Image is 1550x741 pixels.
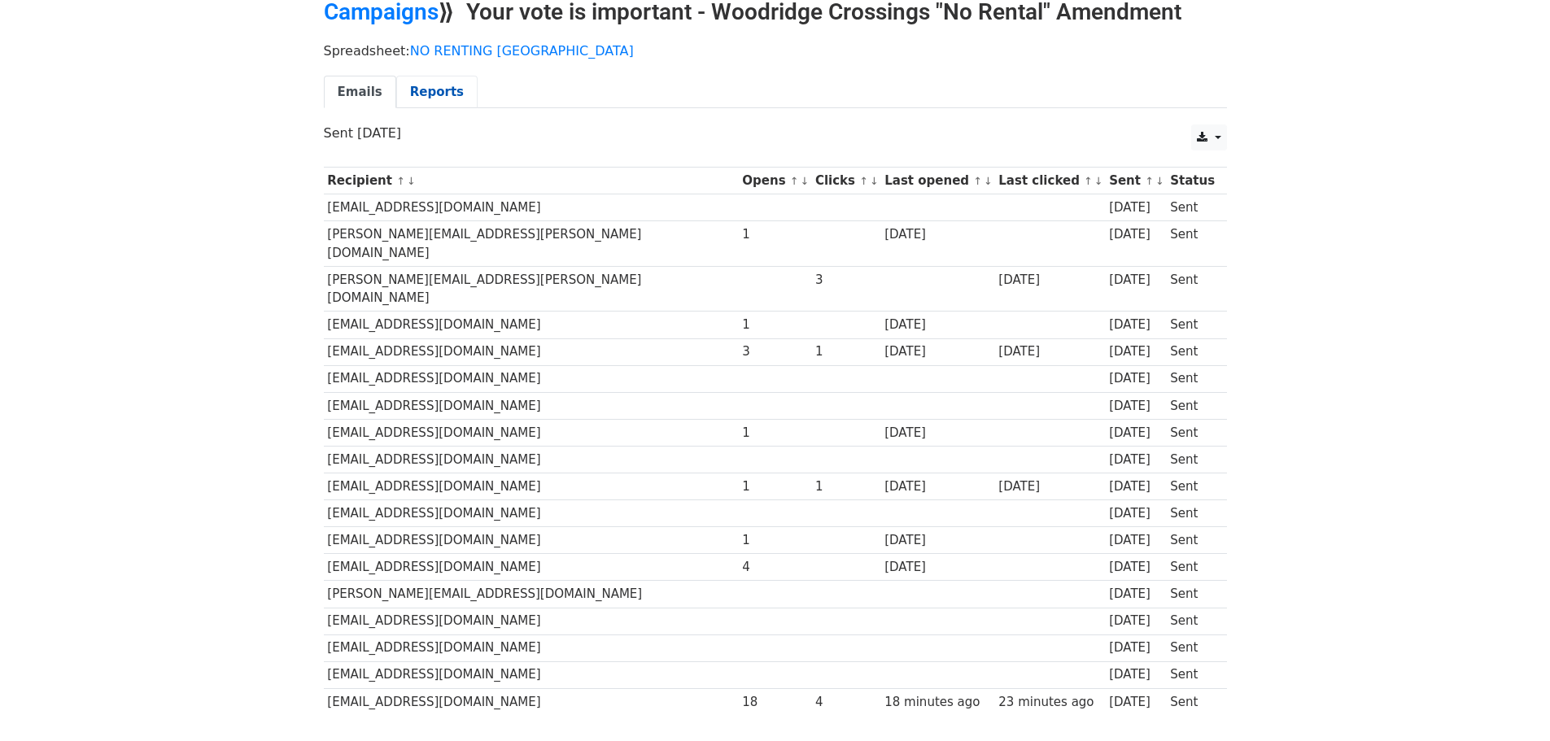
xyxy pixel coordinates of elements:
[1166,446,1218,473] td: Sent
[1109,585,1163,604] div: [DATE]
[1109,531,1163,550] div: [DATE]
[1109,477,1163,496] div: [DATE]
[324,365,739,392] td: [EMAIL_ADDRESS][DOMAIN_NAME]
[324,661,739,688] td: [EMAIL_ADDRESS][DOMAIN_NAME]
[1166,365,1218,392] td: Sent
[1109,369,1163,388] div: [DATE]
[1166,688,1218,715] td: Sent
[984,175,993,187] a: ↓
[742,316,807,334] div: 1
[324,392,739,419] td: [EMAIL_ADDRESS][DOMAIN_NAME]
[1166,527,1218,554] td: Sent
[815,271,877,290] div: 3
[324,554,739,581] td: [EMAIL_ADDRESS][DOMAIN_NAME]
[742,225,807,244] div: 1
[884,477,990,496] div: [DATE]
[1166,473,1218,500] td: Sent
[324,608,739,634] td: [EMAIL_ADDRESS][DOMAIN_NAME]
[324,581,739,608] td: [PERSON_NAME][EMAIL_ADDRESS][DOMAIN_NAME]
[742,424,807,442] div: 1
[884,558,990,577] div: [DATE]
[324,42,1227,59] p: Spreadsheet:
[742,531,807,550] div: 1
[884,424,990,442] div: [DATE]
[1109,612,1163,630] div: [DATE]
[1109,198,1163,217] div: [DATE]
[324,76,396,109] a: Emails
[324,527,739,554] td: [EMAIL_ADDRESS][DOMAIN_NAME]
[396,175,405,187] a: ↑
[973,175,982,187] a: ↑
[1166,661,1218,688] td: Sent
[324,194,739,221] td: [EMAIL_ADDRESS][DOMAIN_NAME]
[1155,175,1164,187] a: ↓
[742,342,807,361] div: 3
[1094,175,1103,187] a: ↓
[998,693,1101,712] div: 23 minutes ago
[1166,634,1218,661] td: Sent
[324,124,1227,142] p: Sent [DATE]
[1469,663,1550,741] iframe: Chat Widget
[1109,639,1163,657] div: [DATE]
[1105,168,1166,194] th: Sent
[998,271,1101,290] div: [DATE]
[995,168,1106,194] th: Last clicked
[1166,168,1218,194] th: Status
[324,312,739,338] td: [EMAIL_ADDRESS][DOMAIN_NAME]
[1084,175,1093,187] a: ↑
[1109,225,1163,244] div: [DATE]
[1166,608,1218,634] td: Sent
[1109,665,1163,684] div: [DATE]
[742,693,807,712] div: 18
[324,221,739,267] td: [PERSON_NAME][EMAIL_ADDRESS][PERSON_NAME][DOMAIN_NAME]
[870,175,879,187] a: ↓
[801,175,810,187] a: ↓
[324,688,739,715] td: [EMAIL_ADDRESS][DOMAIN_NAME]
[324,266,739,312] td: [PERSON_NAME][EMAIL_ADDRESS][PERSON_NAME][DOMAIN_NAME]
[396,76,478,109] a: Reports
[1166,500,1218,527] td: Sent
[1109,271,1163,290] div: [DATE]
[1166,338,1218,365] td: Sent
[884,693,990,712] div: 18 minutes ago
[815,477,877,496] div: 1
[1166,221,1218,267] td: Sent
[324,446,739,473] td: [EMAIL_ADDRESS][DOMAIN_NAME]
[815,693,877,712] div: 4
[324,168,739,194] th: Recipient
[859,175,868,187] a: ↑
[1166,392,1218,419] td: Sent
[884,342,990,361] div: [DATE]
[1109,342,1163,361] div: [DATE]
[1109,451,1163,469] div: [DATE]
[811,168,880,194] th: Clicks
[880,168,994,194] th: Last opened
[1109,504,1163,523] div: [DATE]
[324,500,739,527] td: [EMAIL_ADDRESS][DOMAIN_NAME]
[742,477,807,496] div: 1
[742,558,807,577] div: 4
[1166,194,1218,221] td: Sent
[790,175,799,187] a: ↑
[1109,316,1163,334] div: [DATE]
[324,338,739,365] td: [EMAIL_ADDRESS][DOMAIN_NAME]
[1166,554,1218,581] td: Sent
[324,634,739,661] td: [EMAIL_ADDRESS][DOMAIN_NAME]
[1145,175,1154,187] a: ↑
[884,316,990,334] div: [DATE]
[815,342,877,361] div: 1
[998,477,1101,496] div: [DATE]
[1109,558,1163,577] div: [DATE]
[324,419,739,446] td: [EMAIL_ADDRESS][DOMAIN_NAME]
[410,43,634,59] a: NO RENTING [GEOGRAPHIC_DATA]
[1166,312,1218,338] td: Sent
[1166,266,1218,312] td: Sent
[1166,581,1218,608] td: Sent
[1166,419,1218,446] td: Sent
[324,473,739,500] td: [EMAIL_ADDRESS][DOMAIN_NAME]
[884,225,990,244] div: [DATE]
[884,531,990,550] div: [DATE]
[998,342,1101,361] div: [DATE]
[1109,693,1163,712] div: [DATE]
